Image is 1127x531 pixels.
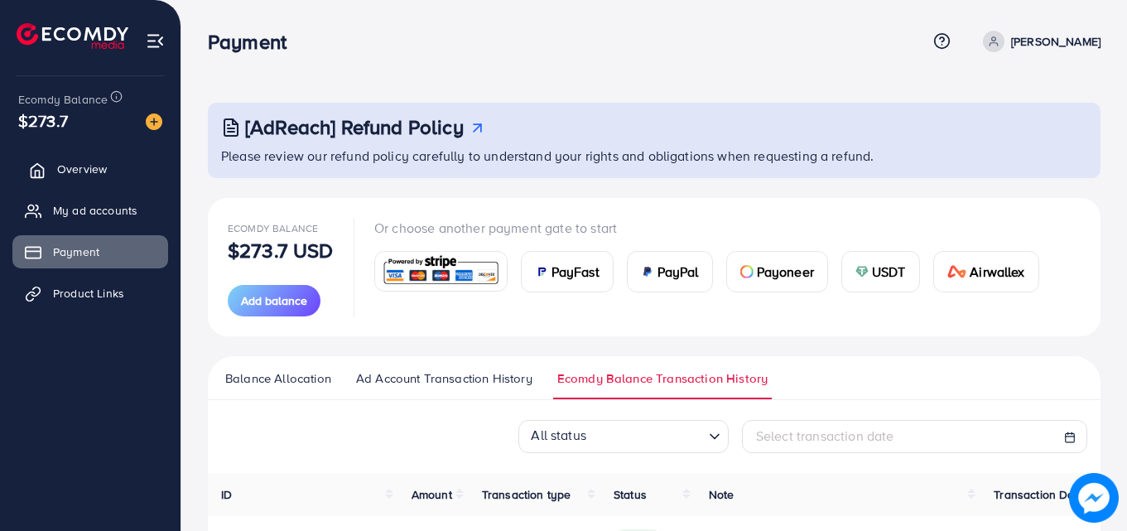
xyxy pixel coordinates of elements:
[518,420,729,453] div: Search for option
[221,486,232,503] span: ID
[756,427,894,445] span: Select transaction date
[657,262,699,282] span: PayPal
[228,221,318,235] span: Ecomdy Balance
[12,235,168,268] a: Payment
[146,113,162,130] img: image
[740,265,754,278] img: card
[641,265,654,278] img: card
[482,486,571,503] span: Transaction type
[53,202,137,219] span: My ad accounts
[591,422,702,448] input: Search for option
[726,251,828,292] a: cardPayoneer
[221,146,1091,166] p: Please review our refund policy carefully to understand your rights and obligations when requesti...
[12,152,168,186] a: Overview
[527,421,590,448] span: All status
[228,240,334,260] p: $273.7 USD
[855,265,869,278] img: card
[412,486,452,503] span: Amount
[994,486,1085,503] span: Transaction Date
[53,285,124,302] span: Product Links
[228,285,320,316] button: Add balance
[18,109,68,133] span: $273.7
[57,161,107,177] span: Overview
[12,194,168,227] a: My ad accounts
[757,262,814,282] span: Payoneer
[374,218,1052,238] p: Or choose another payment gate to start
[970,262,1024,282] span: Airwallex
[872,262,906,282] span: USDT
[627,251,713,292] a: cardPayPal
[976,31,1101,52] a: [PERSON_NAME]
[521,251,614,292] a: cardPayFast
[374,251,508,292] a: card
[356,369,532,388] span: Ad Account Transaction History
[709,486,734,503] span: Note
[551,262,600,282] span: PayFast
[241,292,307,309] span: Add balance
[1069,473,1119,523] img: image
[12,277,168,310] a: Product Links
[18,91,108,108] span: Ecomdy Balance
[245,115,464,139] h3: [AdReach] Refund Policy
[1011,31,1101,51] p: [PERSON_NAME]
[557,369,768,388] span: Ecomdy Balance Transaction History
[208,30,300,54] h3: Payment
[380,253,502,289] img: card
[933,251,1039,292] a: cardAirwallex
[225,369,331,388] span: Balance Allocation
[146,31,165,51] img: menu
[53,244,99,260] span: Payment
[947,265,967,278] img: card
[841,251,920,292] a: cardUSDT
[17,23,128,49] img: logo
[614,486,647,503] span: Status
[535,265,548,278] img: card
